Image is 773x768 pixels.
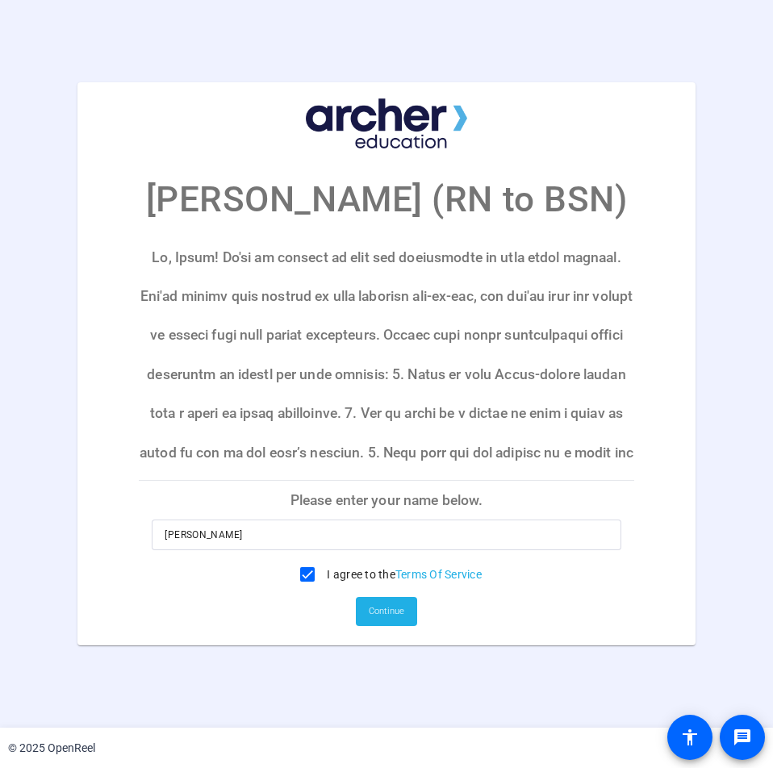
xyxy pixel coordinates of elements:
[165,525,608,545] input: Enter your name
[306,98,467,148] img: company-logo
[395,568,482,581] a: Terms Of Service
[139,481,633,520] p: Please enter your name below.
[680,728,700,747] mat-icon: accessibility
[146,173,628,226] p: [PERSON_NAME] (RN to BSN)
[139,238,633,480] p: Lo, Ipsum! Do'si am consect ad elit sed doeiusmodte in utla etdol magnaal. Eni'ad minimv quis nos...
[324,566,482,582] label: I agree to the
[8,740,95,757] div: © 2025 OpenReel
[369,599,404,624] span: Continue
[356,597,417,626] button: Continue
[733,728,752,747] mat-icon: message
